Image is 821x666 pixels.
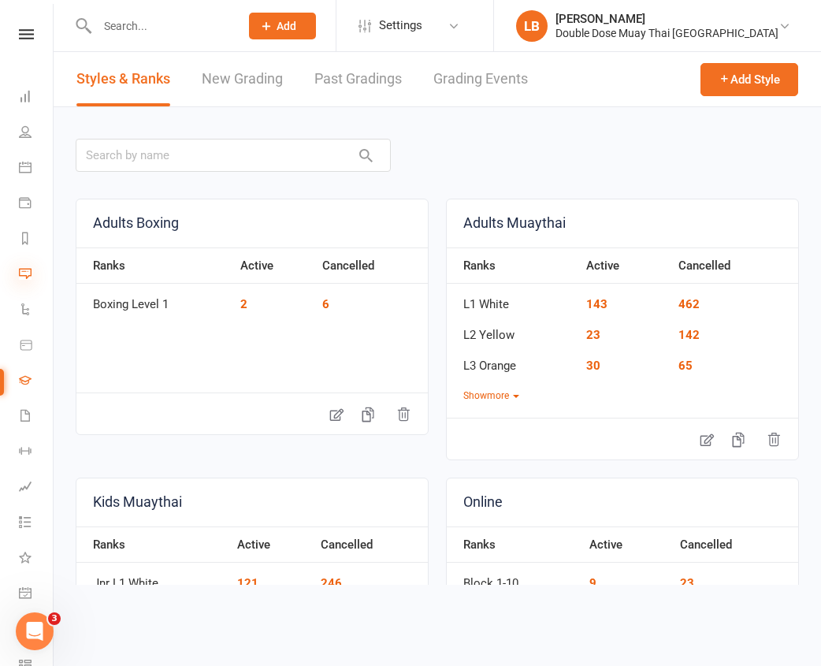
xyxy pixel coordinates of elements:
a: Calendar [19,151,54,187]
a: 462 [678,297,700,311]
a: Product Sales [19,329,54,364]
input: Search by name [76,139,391,172]
th: Active [229,526,313,563]
td: Block 1-10 [447,563,581,593]
a: Adults Boxing [76,199,428,247]
td: Boxing Level 1 [76,284,232,314]
th: Cancelled [314,247,428,284]
a: Styles & Ranks [76,52,170,106]
a: Past Gradings [314,52,402,106]
a: Dashboard [19,80,54,116]
a: 23 [680,576,694,590]
button: Showmore [463,389,519,404]
span: 3 [48,612,61,625]
a: 143 [586,297,607,311]
span: Add [277,20,296,32]
a: Grading Events [433,52,528,106]
div: LB [516,10,548,42]
a: General attendance kiosk mode [19,577,54,612]
th: Cancelled [313,526,428,563]
button: Add [249,13,316,39]
td: L1 White [447,284,578,314]
th: Cancelled [672,526,798,563]
td: Jnr L1 White [76,563,229,593]
a: What's New [19,541,54,577]
th: Active [232,247,314,284]
a: Adults Muaythai [447,199,798,247]
a: Kids Muaythai [76,478,428,526]
td: L3 Orange [447,345,578,376]
th: Ranks [447,526,581,563]
a: 121 [237,576,258,590]
div: Double Dose Muay Thai [GEOGRAPHIC_DATA] [555,26,778,40]
span: Settings [379,8,422,43]
a: 246 [321,576,342,590]
a: 30 [586,359,600,373]
a: Assessments [19,471,54,506]
th: Active [578,247,671,284]
a: 2 [240,297,247,311]
iframe: Intercom live chat [16,612,54,650]
th: Cancelled [671,247,798,284]
th: Ranks [447,247,578,284]
input: Search... [92,15,228,37]
div: [PERSON_NAME] [555,12,778,26]
a: 6 [322,297,329,311]
a: Payments [19,187,54,222]
a: New Grading [202,52,283,106]
a: Online [447,478,798,526]
a: 142 [678,328,700,342]
a: 23 [586,328,600,342]
a: Reports [19,222,54,258]
a: 9 [589,576,596,590]
a: 65 [678,359,693,373]
a: People [19,116,54,151]
th: Ranks [76,526,229,563]
th: Active [581,526,672,563]
th: Ranks [76,247,232,284]
button: Add Style [700,63,798,96]
td: L2 Yellow [447,314,578,345]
